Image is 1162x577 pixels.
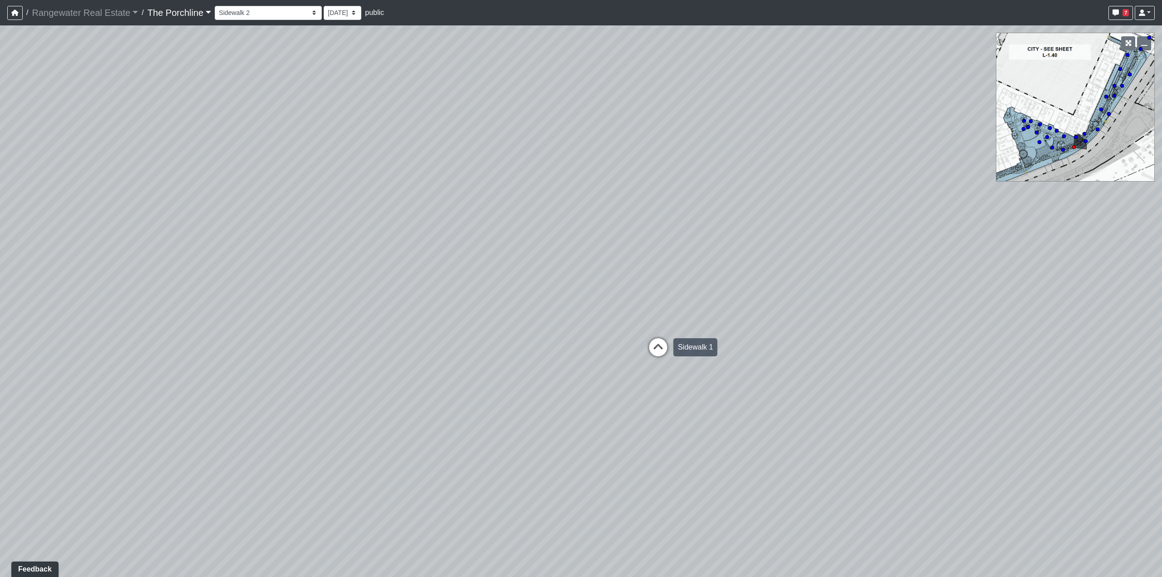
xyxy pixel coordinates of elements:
[1123,9,1129,16] span: 7
[138,4,147,22] span: /
[673,338,717,356] div: Sidewalk 1
[148,4,212,22] a: The Porchline
[1108,6,1133,20] button: 7
[365,9,384,16] span: public
[23,4,32,22] span: /
[7,559,60,577] iframe: Ybug feedback widget
[32,4,138,22] a: Rangewater Real Estate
